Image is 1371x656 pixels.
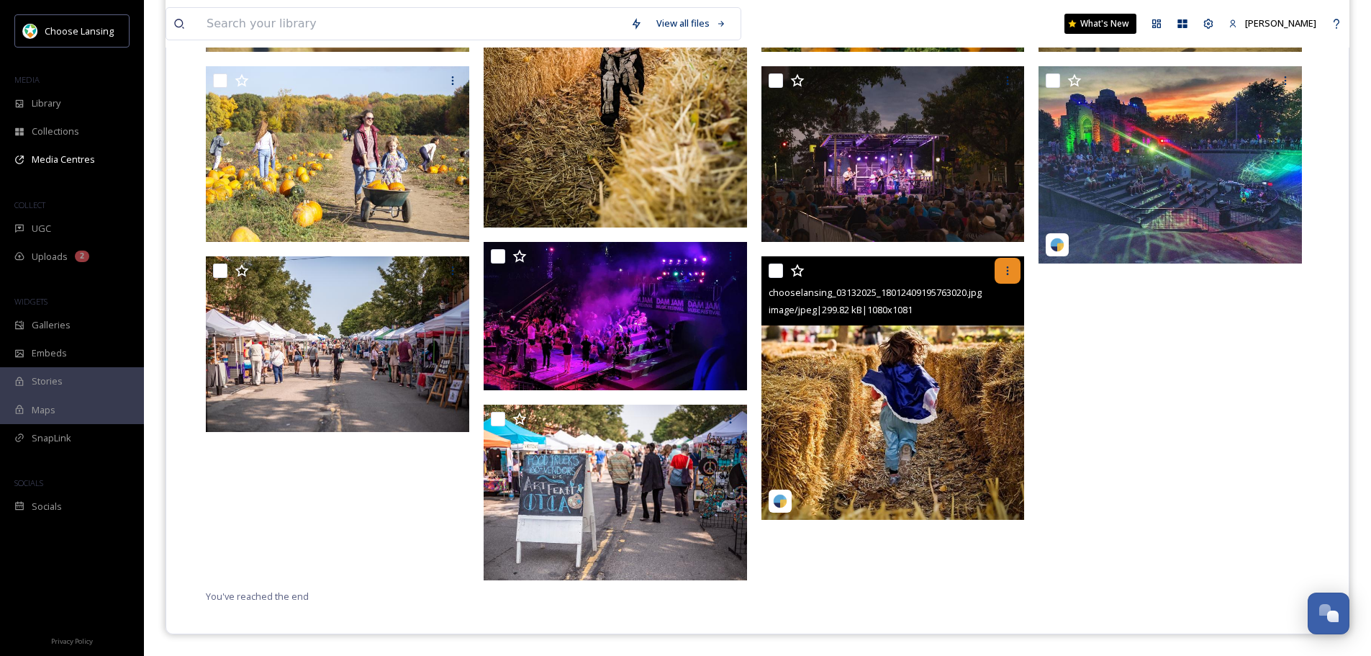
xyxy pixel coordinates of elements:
[32,403,55,417] span: Maps
[45,24,114,37] span: Choose Lansing
[14,74,40,85] span: MEDIA
[32,125,79,138] span: Collections
[14,296,47,307] span: WIDGETS
[206,66,469,242] img: Uncle Johns Credit Andrew Schmidt.jpg
[1221,9,1324,37] a: [PERSON_NAME]
[761,66,1025,242] img: BluesFest Credit Wit & Folly.jpg
[199,8,623,40] input: Search your library
[206,256,469,432] img: ArtFeast_Choose_lansing_2023 (1).jpg
[649,9,733,37] a: View all files
[769,303,913,316] span: image/jpeg | 299.82 kB | 1080 x 1081
[32,431,71,445] span: SnapLink
[1308,593,1349,634] button: Open Chat
[51,637,93,646] span: Privacy Policy
[32,222,51,235] span: UGC
[32,318,71,332] span: Galleries
[1064,14,1136,34] a: What's New
[206,590,309,603] span: You've reached the end
[14,477,43,488] span: SOCIALS
[761,256,1025,521] img: chooselansing_03132025_18012409195763020.jpg
[484,405,747,580] img: ArtFeast_Choose_lansing_2023.jpg
[1039,66,1302,264] img: Choose Lansing_03132025_52821351630_10157701260191631.jpg
[32,250,68,264] span: Uploads
[14,199,45,210] span: COLLECT
[32,153,95,166] span: Media Centres
[51,632,93,649] a: Privacy Policy
[23,24,37,38] img: logo.jpeg
[769,286,982,299] span: chooselansing_03132025_18012409195763020.jpg
[1050,238,1064,252] img: snapsea-logo.png
[32,500,62,513] span: Socials
[32,346,67,360] span: Embeds
[1245,17,1316,30] span: [PERSON_NAME]
[75,251,89,262] div: 2
[32,96,60,110] span: Library
[484,242,747,390] img: 20230707_215847~2 (1).jpg
[32,374,63,388] span: Stories
[773,494,787,508] img: snapsea-logo.png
